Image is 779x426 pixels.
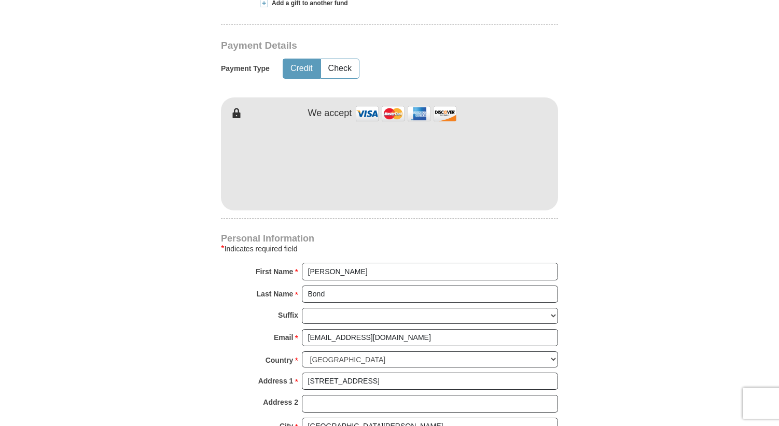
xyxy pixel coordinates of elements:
[257,287,294,301] strong: Last Name
[266,353,294,367] strong: Country
[263,395,298,409] strong: Address 2
[274,330,293,345] strong: Email
[221,40,485,52] h3: Payment Details
[258,374,294,388] strong: Address 1
[256,264,293,279] strong: First Name
[354,103,458,125] img: credit cards accepted
[221,243,558,255] div: Indicates required field
[221,64,270,73] h5: Payment Type
[283,59,320,78] button: Credit
[308,108,352,119] h4: We accept
[278,308,298,322] strong: Suffix
[221,234,558,243] h4: Personal Information
[321,59,359,78] button: Check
